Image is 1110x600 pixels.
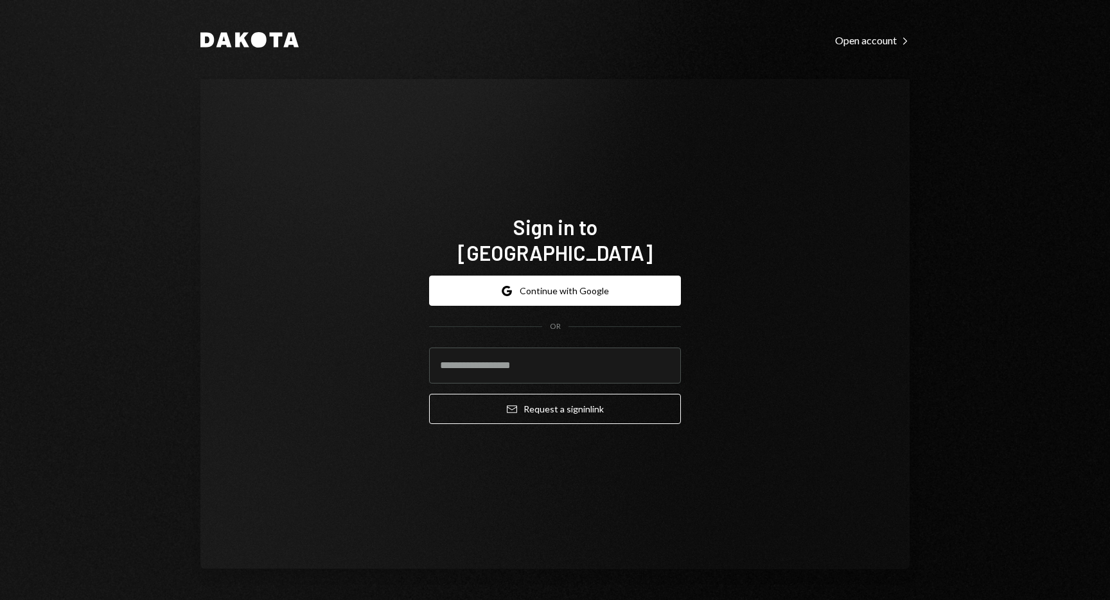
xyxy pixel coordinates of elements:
h1: Sign in to [GEOGRAPHIC_DATA] [429,214,681,265]
button: Request a signinlink [429,394,681,424]
a: Open account [835,33,910,47]
button: Continue with Google [429,276,681,306]
div: OR [550,321,561,332]
div: Open account [835,34,910,47]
